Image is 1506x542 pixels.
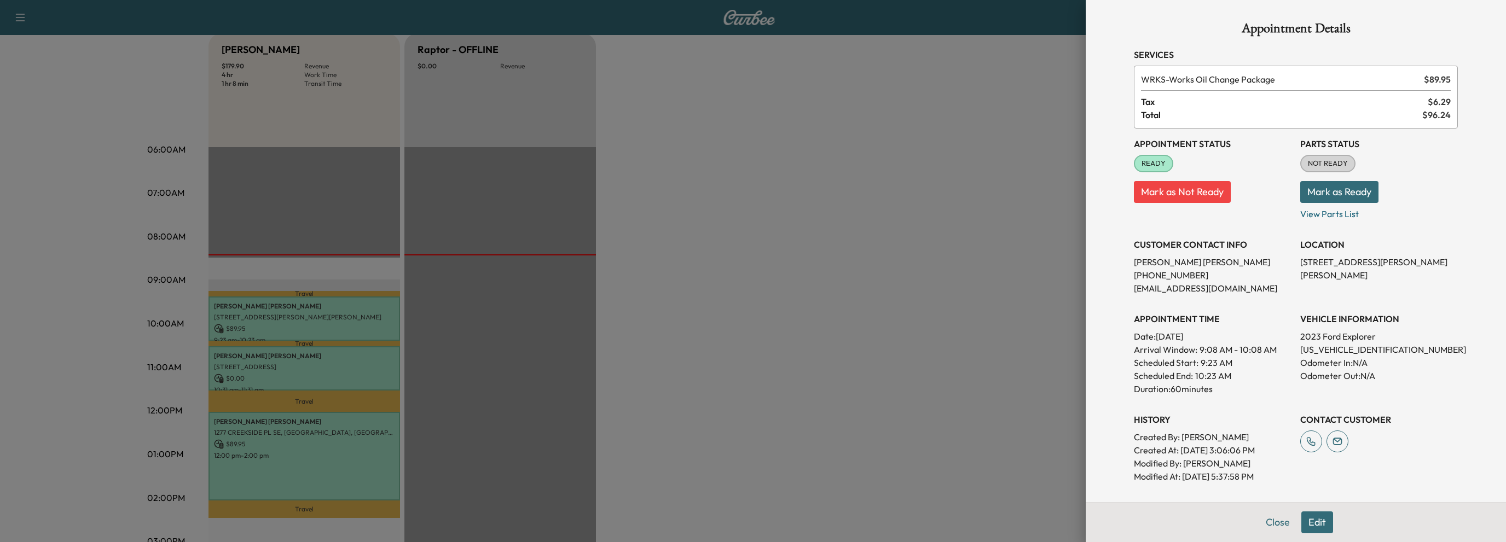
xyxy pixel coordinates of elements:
h1: Appointment Details [1134,22,1458,39]
span: Total [1141,108,1422,121]
h3: VEHICLE INFORMATION [1300,312,1458,325]
span: NOT READY [1301,158,1354,169]
h3: CUSTOMER CONTACT INFO [1134,238,1291,251]
p: Scheduled Start: [1134,356,1198,369]
p: 2023 Ford Explorer [1300,330,1458,343]
h3: History [1134,413,1291,426]
span: 9:08 AM - 10:08 AM [1200,343,1277,356]
p: Scheduled End: [1134,369,1193,382]
p: View Parts List [1300,203,1458,220]
h3: NOTES [1134,500,1458,514]
h3: Services [1134,48,1458,61]
p: Odometer In: N/A [1300,356,1458,369]
button: Mark as Not Ready [1134,181,1231,203]
p: Date: [DATE] [1134,330,1291,343]
p: Duration: 60 minutes [1134,382,1291,395]
span: Works Oil Change Package [1141,73,1420,86]
h3: LOCATION [1300,238,1458,251]
p: [PHONE_NUMBER] [1134,269,1291,282]
p: 10:23 AM [1195,369,1231,382]
span: READY [1135,158,1172,169]
p: Created At : [DATE] 3:06:06 PM [1134,444,1291,457]
span: $ 89.95 [1424,73,1451,86]
span: $ 96.24 [1422,108,1451,121]
p: Modified By : [PERSON_NAME] [1134,457,1291,470]
p: [STREET_ADDRESS][PERSON_NAME][PERSON_NAME] [1300,255,1458,282]
p: [US_VEHICLE_IDENTIFICATION_NUMBER] [1300,343,1458,356]
p: Modified At : [DATE] 5:37:58 PM [1134,470,1291,483]
button: Edit [1301,511,1333,533]
p: [PERSON_NAME] [PERSON_NAME] [1134,255,1291,269]
h3: APPOINTMENT TIME [1134,312,1291,325]
p: Arrival Window: [1134,343,1291,356]
span: Tax [1141,95,1428,108]
span: $ 6.29 [1428,95,1451,108]
p: [EMAIL_ADDRESS][DOMAIN_NAME] [1134,282,1291,295]
button: Close [1259,511,1297,533]
p: 9:23 AM [1201,356,1232,369]
button: Mark as Ready [1300,181,1378,203]
h3: Parts Status [1300,137,1458,150]
h3: Appointment Status [1134,137,1291,150]
p: Odometer Out: N/A [1300,369,1458,382]
p: Created By : [PERSON_NAME] [1134,430,1291,444]
h3: CONTACT CUSTOMER [1300,413,1458,426]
